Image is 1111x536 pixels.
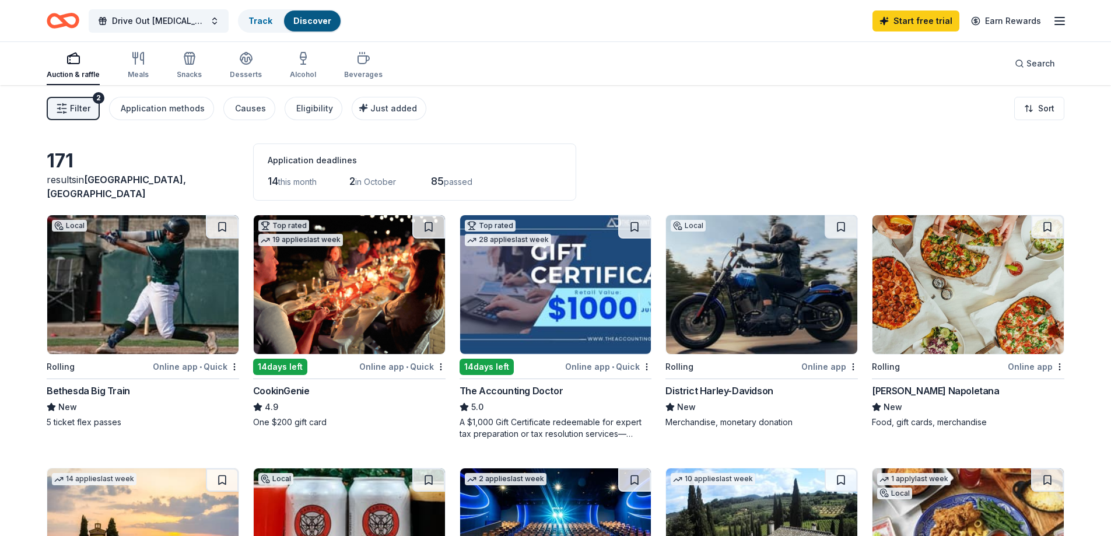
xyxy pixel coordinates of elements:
[58,400,77,414] span: New
[253,416,446,428] div: One $200 gift card
[52,220,87,232] div: Local
[349,175,355,187] span: 2
[884,400,902,414] span: New
[47,174,186,199] span: [GEOGRAPHIC_DATA], [GEOGRAPHIC_DATA]
[612,362,614,372] span: •
[153,359,239,374] div: Online app Quick
[1008,359,1064,374] div: Online app
[223,97,275,120] button: Causes
[460,215,651,354] img: Image for The Accounting Doctor
[47,70,100,79] div: Auction & raffle
[268,175,278,187] span: 14
[1026,57,1055,71] span: Search
[253,215,446,428] a: Image for CookinGenieTop rated19 applieslast week14days leftOnline app•QuickCookinGenie4.9One $20...
[199,362,202,372] span: •
[872,384,999,398] div: [PERSON_NAME] Napoletana
[877,473,951,485] div: 1 apply last week
[47,97,100,120] button: Filter2
[801,359,858,374] div: Online app
[121,101,205,115] div: Application methods
[47,7,79,34] a: Home
[665,384,773,398] div: District Harley-Davidson
[406,362,408,372] span: •
[290,47,316,85] button: Alcohol
[872,215,1064,354] img: Image for Frank Pepe Pizzeria Napoletana
[89,9,229,33] button: Drive Out [MEDICAL_DATA] Golf Tournament
[230,47,262,85] button: Desserts
[352,97,426,120] button: Just added
[460,359,514,375] div: 14 days left
[268,153,562,167] div: Application deadlines
[344,70,383,79] div: Beverages
[359,359,446,374] div: Online app Quick
[47,173,239,201] div: results
[230,70,262,79] div: Desserts
[460,416,652,440] div: A $1,000 Gift Certificate redeemable for expert tax preparation or tax resolution services—recipi...
[258,473,293,485] div: Local
[465,220,516,232] div: Top rated
[344,47,383,85] button: Beverages
[465,473,546,485] div: 2 applies last week
[671,220,706,232] div: Local
[465,234,551,246] div: 28 applies last week
[872,360,900,374] div: Rolling
[177,70,202,79] div: Snacks
[258,220,309,232] div: Top rated
[47,416,239,428] div: 5 ticket flex passes
[47,47,100,85] button: Auction & raffle
[296,101,333,115] div: Eligibility
[285,97,342,120] button: Eligibility
[47,360,75,374] div: Rolling
[235,101,266,115] div: Causes
[677,400,696,414] span: New
[47,174,186,199] span: in
[238,9,342,33] button: TrackDiscover
[671,473,755,485] div: 10 applies last week
[666,215,857,354] img: Image for District Harley-Davidson
[47,384,130,398] div: Bethesda Big Train
[665,360,693,374] div: Rolling
[128,70,149,79] div: Meals
[872,215,1064,428] a: Image for Frank Pepe Pizzeria NapoletanaRollingOnline app[PERSON_NAME] NapoletanaNewFood, gift ca...
[52,473,136,485] div: 14 applies last week
[258,234,343,246] div: 19 applies last week
[665,416,858,428] div: Merchandise, monetary donation
[278,177,317,187] span: this month
[355,177,396,187] span: in October
[253,384,310,398] div: CookinGenie
[47,215,239,428] a: Image for Bethesda Big TrainLocalRollingOnline app•QuickBethesda Big TrainNew5 ticket flex passes
[471,400,483,414] span: 5.0
[248,16,272,26] a: Track
[109,97,214,120] button: Application methods
[253,359,307,375] div: 14 days left
[47,149,239,173] div: 171
[460,384,563,398] div: The Accounting Doctor
[112,14,205,28] span: Drive Out [MEDICAL_DATA] Golf Tournament
[290,70,316,79] div: Alcohol
[964,10,1048,31] a: Earn Rewards
[70,101,90,115] span: Filter
[872,416,1064,428] div: Food, gift cards, merchandise
[431,175,444,187] span: 85
[370,103,417,113] span: Just added
[665,215,858,428] a: Image for District Harley-DavidsonLocalRollingOnline appDistrict Harley-DavidsonNewMerchandise, m...
[293,16,331,26] a: Discover
[565,359,651,374] div: Online app Quick
[128,47,149,85] button: Meals
[93,92,104,104] div: 2
[1005,52,1064,75] button: Search
[1038,101,1054,115] span: Sort
[460,215,652,440] a: Image for The Accounting DoctorTop rated28 applieslast week14days leftOnline app•QuickThe Account...
[877,488,912,499] div: Local
[444,177,472,187] span: passed
[872,10,959,31] a: Start free trial
[177,47,202,85] button: Snacks
[254,215,445,354] img: Image for CookinGenie
[47,215,239,354] img: Image for Bethesda Big Train
[1014,97,1064,120] button: Sort
[265,400,278,414] span: 4.9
